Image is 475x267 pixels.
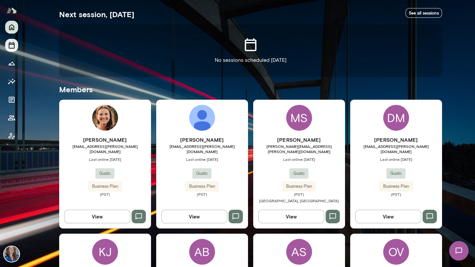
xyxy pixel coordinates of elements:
[92,105,118,131] img: Izzy Rogner
[189,105,215,131] img: Aoife Duffy
[386,170,405,177] span: Gusto
[59,157,151,162] span: Last online [DATE]
[379,183,413,190] span: Business Plan
[253,136,345,144] h6: [PERSON_NAME]
[289,170,308,177] span: Gusto
[185,183,219,190] span: Business Plan
[95,170,114,177] span: Gusto
[156,144,248,154] span: [EMAIL_ADDRESS][PERSON_NAME][DOMAIN_NAME]
[350,192,442,197] span: (PST)
[161,210,227,223] button: View
[5,129,18,142] button: Client app
[59,144,151,154] span: [EMAIL_ADDRESS][PERSON_NAME][DOMAIN_NAME]
[156,136,248,144] h6: [PERSON_NAME]
[59,9,134,19] h5: Next session, [DATE]
[405,8,442,18] a: See all sessions
[5,93,18,106] button: Documents
[215,56,286,64] p: No sessions scheduled [DATE]
[59,192,151,197] span: (PST)
[189,239,215,265] div: AB
[253,144,345,154] span: [PERSON_NAME][EMAIL_ADDRESS][PERSON_NAME][DOMAIN_NAME]
[5,75,18,88] button: Insights
[286,239,312,265] div: AS
[253,192,345,197] span: (PST)
[355,210,421,223] button: View
[88,183,122,190] span: Business Plan
[156,192,248,197] span: (PST)
[282,183,316,190] span: Business Plan
[64,210,130,223] button: View
[5,39,18,52] button: Sessions
[5,111,18,124] button: Members
[383,105,409,131] div: DM
[156,157,248,162] span: Last online [DATE]
[92,239,118,265] div: KJ
[5,21,18,34] button: Home
[59,84,442,95] h5: Members
[192,170,211,177] span: Gusto
[258,210,324,223] button: View
[6,4,17,17] img: Mento
[4,246,19,262] img: Nicole Menkhoff
[59,136,151,144] h6: [PERSON_NAME]
[350,136,442,144] h6: [PERSON_NAME]
[253,157,345,162] span: Last online [DATE]
[383,239,409,265] div: OV
[5,57,18,70] button: Growth Plan
[350,144,442,154] span: [EMAIL_ADDRESS][PERSON_NAME][DOMAIN_NAME]
[286,105,312,131] div: MS
[350,157,442,162] span: Last online [DATE]
[259,198,339,203] span: [GEOGRAPHIC_DATA], [GEOGRAPHIC_DATA]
